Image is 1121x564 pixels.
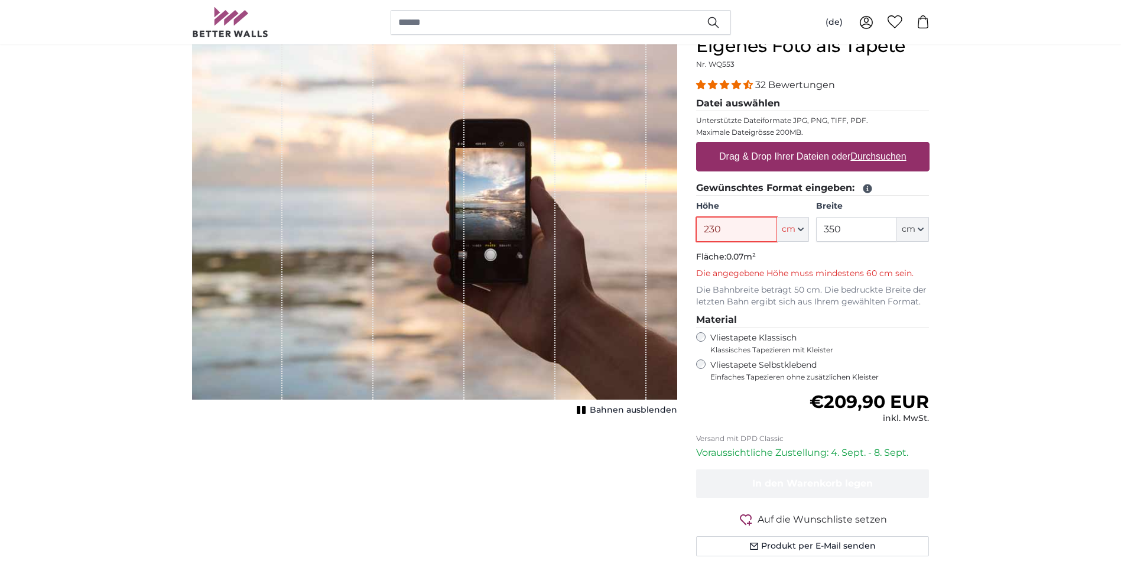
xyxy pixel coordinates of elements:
[696,60,735,69] span: Nr. WQ553
[726,251,756,262] span: 0.07m²
[714,145,911,168] label: Drag & Drop Ihrer Dateien oder
[902,223,915,235] span: cm
[810,413,929,424] div: inkl. MwSt.
[710,332,919,355] label: Vliestapete Klassisch
[696,434,930,443] p: Versand mit DPD Classic
[696,446,930,460] p: Voraussichtliche Zustellung: 4. Sept. - 8. Sept.
[696,512,930,527] button: Auf die Wunschliste setzen
[850,151,906,161] u: Durchsuchen
[696,35,930,57] h1: Eigenes Foto als Tapete
[696,116,930,125] p: Unterstützte Dateiformate JPG, PNG, TIFF, PDF.
[755,79,835,90] span: 32 Bewertungen
[696,200,809,212] label: Höhe
[696,181,930,196] legend: Gewünschtes Format eingeben:
[696,268,930,280] p: Die angegebene Höhe muss mindestens 60 cm sein.
[573,402,677,419] button: Bahnen ausblenden
[710,359,930,382] label: Vliestapete Selbstklebend
[816,200,929,212] label: Breite
[816,12,852,33] button: (de)
[897,217,929,242] button: cm
[590,404,677,416] span: Bahnen ausblenden
[752,478,873,489] span: In den Warenkorb legen
[696,536,930,556] button: Produkt per E-Mail senden
[696,96,930,111] legend: Datei auswählen
[696,251,930,263] p: Fläche:
[192,7,269,37] img: Betterwalls
[696,79,755,90] span: 4.31 stars
[696,313,930,328] legend: Material
[777,217,809,242] button: cm
[696,284,930,308] p: Die Bahnbreite beträgt 50 cm. Die bedruckte Breite der letzten Bahn ergibt sich aus Ihrem gewählt...
[192,35,677,419] div: 1 of 1
[758,513,887,527] span: Auf die Wunschliste setzen
[696,128,930,137] p: Maximale Dateigrösse 200MB.
[782,223,795,235] span: cm
[696,469,930,498] button: In den Warenkorb legen
[710,372,930,382] span: Einfaches Tapezieren ohne zusätzlichen Kleister
[810,391,929,413] span: €209,90 EUR
[710,345,919,355] span: Klassisches Tapezieren mit Kleister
